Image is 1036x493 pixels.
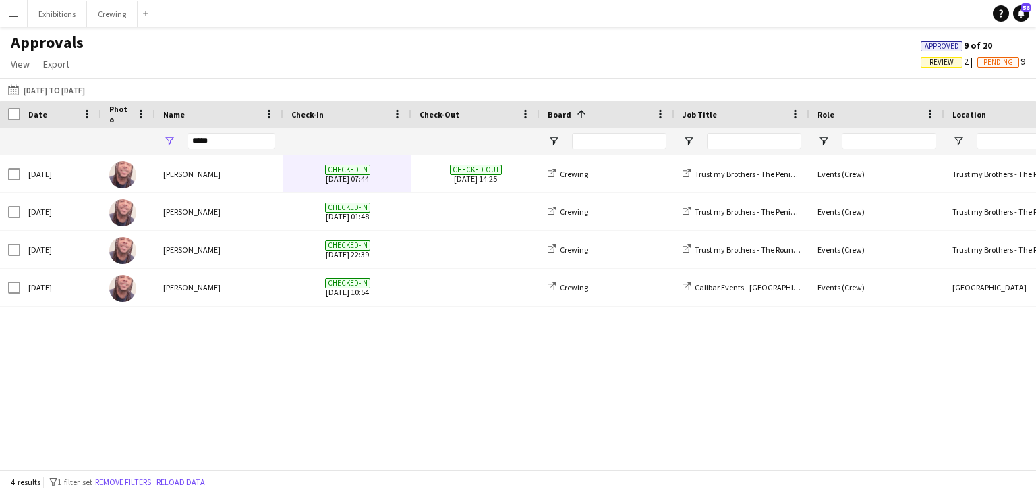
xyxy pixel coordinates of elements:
[5,82,88,98] button: [DATE] to [DATE]
[291,231,403,268] span: [DATE] 22:39
[548,207,588,217] a: Crewing
[683,282,848,292] a: Calibar Events - [GEOGRAPHIC_DATA] (Build)
[817,135,830,147] button: Open Filter Menu
[560,169,588,179] span: Crewing
[109,237,136,264] img: Fabio Gomes
[1021,3,1031,12] span: 56
[11,58,30,70] span: View
[683,169,855,179] a: Trust my Brothers - The Peninsula Hotel (Build)
[809,193,944,230] div: Events (Crew)
[28,1,87,27] button: Exhibitions
[325,278,370,288] span: Checked-in
[5,55,35,73] a: View
[683,207,855,217] a: Trust my Brothers - The Peninsula Hotel (Derig)
[38,55,75,73] a: Export
[548,282,588,292] a: Crewing
[695,282,848,292] span: Calibar Events - [GEOGRAPHIC_DATA] (Build)
[809,231,944,268] div: Events (Crew)
[325,240,370,251] span: Checked-in
[983,58,1013,67] span: Pending
[560,207,588,217] span: Crewing
[695,169,855,179] span: Trust my Brothers - The Peninsula Hotel (Build)
[291,109,324,120] span: Check-In
[188,133,275,149] input: Name Filter Input
[154,475,208,490] button: Reload data
[921,39,992,51] span: 9 of 20
[817,109,834,120] span: Role
[809,269,944,306] div: Events (Crew)
[420,155,531,192] span: [DATE] 14:25
[952,135,965,147] button: Open Filter Menu
[809,155,944,192] div: Events (Crew)
[560,282,588,292] span: Crewing
[20,269,101,306] div: [DATE]
[450,165,502,175] span: Checked-out
[20,193,101,230] div: [DATE]
[20,231,101,268] div: [DATE]
[291,155,403,192] span: [DATE] 07:44
[291,269,403,306] span: [DATE] 10:54
[572,133,666,149] input: Board Filter Input
[163,109,185,120] span: Name
[87,1,138,27] button: Crewing
[925,42,959,51] span: Approved
[109,199,136,226] img: Fabio Gomes
[977,55,1025,68] span: 9
[155,269,283,306] div: [PERSON_NAME]
[707,133,801,149] input: Job Title Filter Input
[683,244,844,255] a: Trust my Brothers - The Roundhouse (Derig)
[155,231,283,268] div: [PERSON_NAME]
[420,109,459,120] span: Check-Out
[325,165,370,175] span: Checked-in
[57,477,92,487] span: 1 filter set
[695,207,855,217] span: Trust my Brothers - The Peninsula Hotel (Derig)
[43,58,69,70] span: Export
[695,244,844,255] span: Trust my Brothers - The Roundhouse (Derig)
[92,475,154,490] button: Remove filters
[109,161,136,188] img: Fabio Gomes
[929,58,954,67] span: Review
[109,275,136,302] img: Fabio Gomes
[155,193,283,230] div: [PERSON_NAME]
[548,169,588,179] a: Crewing
[325,203,370,213] span: Checked-in
[683,135,695,147] button: Open Filter Menu
[548,109,571,120] span: Board
[548,244,588,255] a: Crewing
[1013,5,1029,22] a: 56
[163,135,175,147] button: Open Filter Menu
[20,155,101,192] div: [DATE]
[952,109,986,120] span: Location
[548,135,560,147] button: Open Filter Menu
[109,104,131,124] span: Photo
[28,109,47,120] span: Date
[291,193,403,230] span: [DATE] 01:48
[921,55,977,68] span: 2
[560,244,588,255] span: Crewing
[155,155,283,192] div: [PERSON_NAME]
[842,133,936,149] input: Role Filter Input
[683,109,717,120] span: Job Title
